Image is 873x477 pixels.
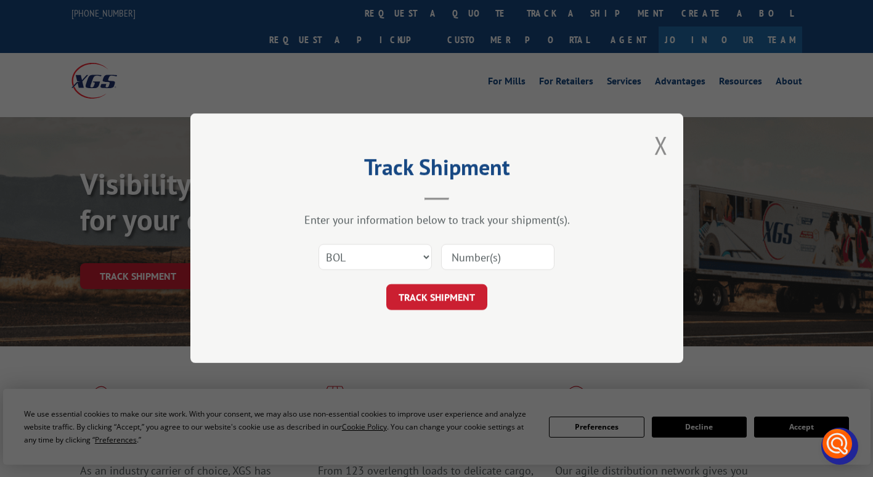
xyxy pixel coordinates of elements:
[386,285,487,311] button: TRACK SHIPMENT
[252,213,622,227] div: Enter your information below to track your shipment(s).
[821,428,858,465] div: Open chat
[252,158,622,182] h2: Track Shipment
[441,245,554,271] input: Number(s)
[654,129,668,161] button: Close modal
